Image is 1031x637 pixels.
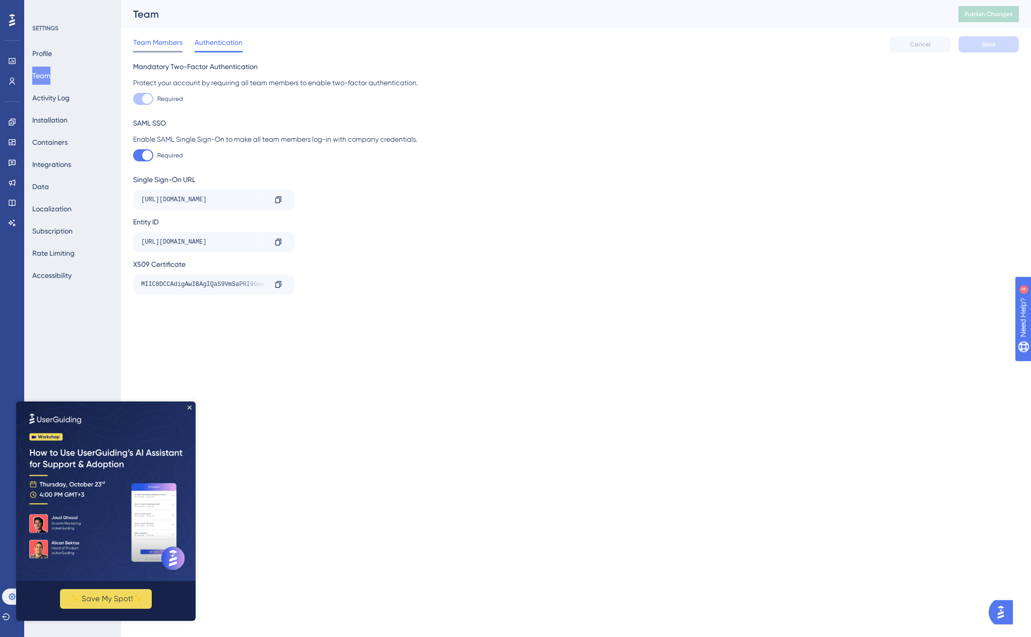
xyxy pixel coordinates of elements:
[133,117,1019,129] div: SAML SSO
[133,173,1019,186] div: Single Sign-On URL
[32,111,68,129] button: Installation
[157,151,183,159] span: Required
[989,597,1019,627] iframe: UserGuiding AI Assistant Launcher
[70,5,73,13] div: 4
[133,216,1019,228] div: Entity ID
[133,36,183,48] span: Team Members
[32,89,70,107] button: Activity Log
[32,155,71,173] button: Integrations
[982,40,996,48] span: Save
[890,36,950,52] button: Cancel
[195,36,242,48] span: Authentication
[32,266,72,284] button: Accessibility
[133,133,1019,145] div: Enable SAML Single Sign-On to make all team members log-in with company credentials.
[141,192,266,208] div: [URL][DOMAIN_NAME]
[32,222,73,240] button: Subscription
[32,200,72,218] button: Localization
[32,44,52,63] button: Profile
[133,77,1019,89] div: Protect your account by requiring all team members to enable two-factor authentication.
[32,133,68,151] button: Containers
[910,40,931,48] span: Cancel
[32,24,114,32] div: SETTINGS
[44,188,136,207] button: ✨ Save My Spot!✨
[32,178,49,196] button: Data
[141,234,266,250] div: [URL][DOMAIN_NAME]
[964,10,1013,18] span: Publish Changes
[133,61,1019,73] div: Mandatory Two-Factor Authentication
[958,6,1019,22] button: Publish Changes
[171,4,175,8] div: Close Preview
[157,95,183,103] span: Required
[958,36,1019,52] button: Save
[24,3,63,15] span: Need Help?
[133,7,933,21] div: Team
[32,67,50,85] button: Team
[133,258,1019,270] div: X509 Certificate
[141,276,266,293] div: MIIC8DCCAdigAwIBAgIQaS9VmSaPRI9Gew4OnOsJmjANBgkqhkiG9w0BAQsFADA0MTIwMAYDVQQDEylNaWNyb3NvZnQgQXp1c...
[32,244,75,262] button: Rate Limiting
